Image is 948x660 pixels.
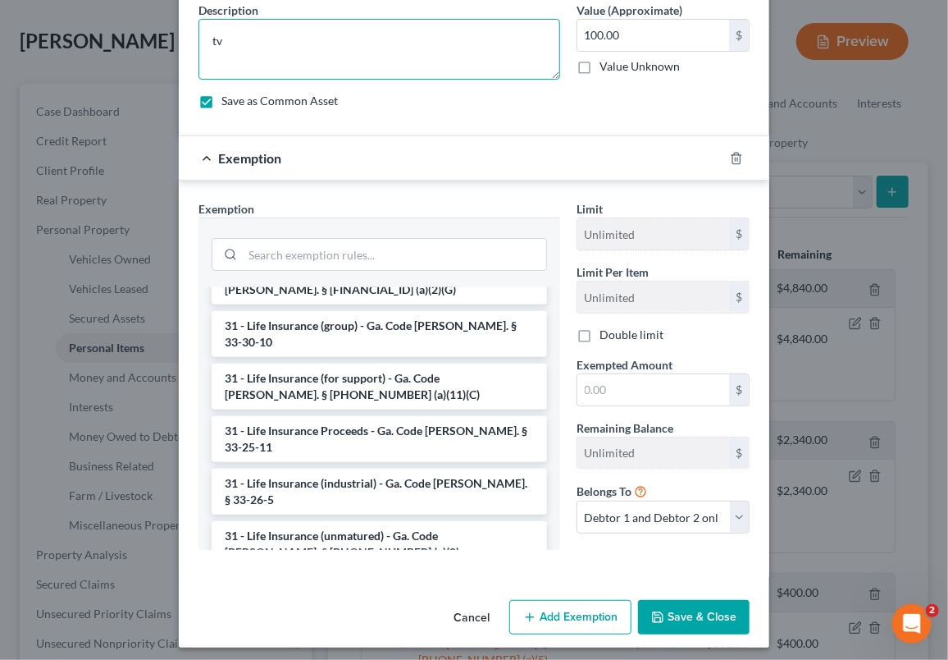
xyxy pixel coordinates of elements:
li: 31 - Life Insurance (group) - Ga. Code [PERSON_NAME]. § 33-30-10 [212,311,547,357]
div: $ [729,282,749,313]
button: Save & Close [638,600,750,635]
span: Exemption [198,202,254,216]
li: 31 - Life Insurance (industrial) - Ga. Code [PERSON_NAME]. § 33-26-5 [212,469,547,515]
button: Cancel [440,602,503,635]
iframe: Intercom live chat [892,604,932,644]
span: 2 [926,604,939,617]
input: 0.00 [577,374,729,406]
div: $ [729,20,749,51]
label: Save as Common Asset [221,93,338,109]
label: Limit Per Item [577,264,649,281]
input: 0.00 [577,20,729,51]
label: Double limit [599,327,663,343]
li: 31 - Life Insurance Proceeds - Ga. Code [PERSON_NAME]. § 33-25-11 [212,416,547,462]
span: Limit [577,202,603,216]
div: $ [729,218,749,250]
span: Description [198,3,258,17]
button: Add Exemption [509,600,631,635]
input: Search exemption rules... [243,239,546,270]
span: Exempted Amount [577,358,672,372]
label: Value (Approximate) [577,2,682,19]
span: Exemption [218,150,281,166]
label: Remaining Balance [577,419,673,437]
li: 31 - Life Insurance (for support) - Ga. Code [PERSON_NAME]. § [PHONE_NUMBER] (a)(11)(C) [212,364,547,410]
input: -- [577,282,729,313]
div: $ [729,374,749,406]
label: Value Unknown [599,58,680,75]
input: -- [577,218,729,250]
div: $ [729,438,749,469]
li: 31 - Life Insurance (unmatured) - Ga. Code [PERSON_NAME]. § [PHONE_NUMBER] (a)(8) [212,521,547,567]
input: -- [577,438,729,469]
span: Belongs To [577,484,631,498]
